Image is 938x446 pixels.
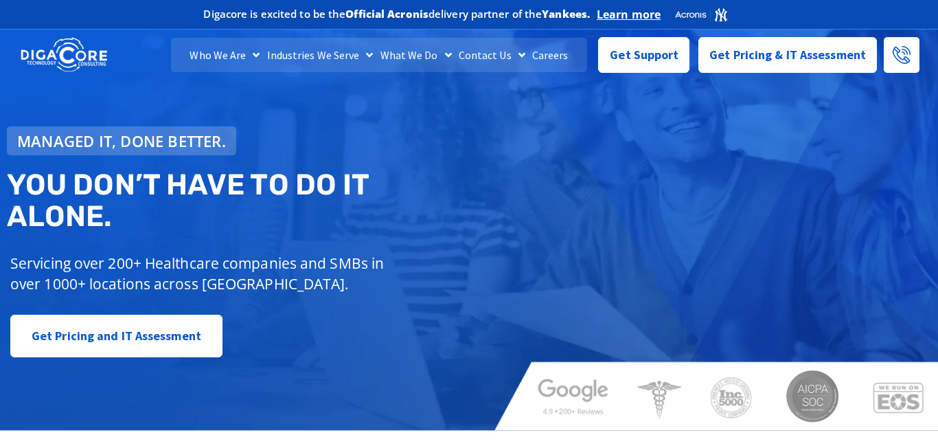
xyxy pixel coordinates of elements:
[598,37,689,73] a: Get Support
[10,315,222,357] a: Get Pricing and IT Assessment
[186,38,263,72] a: Who We Are
[32,322,201,350] span: Get Pricing and IT Assessment
[7,126,236,155] a: Managed IT, done better.
[529,38,572,72] a: Careers
[203,9,590,19] h2: Digacore is excited to be the delivery partner of the
[674,7,728,23] img: Acronis
[542,7,590,21] b: Yankees.
[10,253,394,294] p: Servicing over 200+ Healthcare companies and SMBs in over 1000+ locations across [GEOGRAPHIC_DATA].
[264,38,377,72] a: Industries We Serve
[21,36,107,74] img: DigaCore Technology Consulting
[7,169,479,232] h2: You don’t have to do IT alone.
[171,38,588,72] nav: Menu
[17,133,226,148] span: Managed IT, done better.
[610,41,678,69] span: Get Support
[455,38,529,72] a: Contact Us
[698,37,877,73] a: Get Pricing & IT Assessment
[709,41,866,69] span: Get Pricing & IT Assessment
[345,7,428,21] b: Official Acronis
[377,38,455,72] a: What We Do
[597,8,661,21] a: Learn more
